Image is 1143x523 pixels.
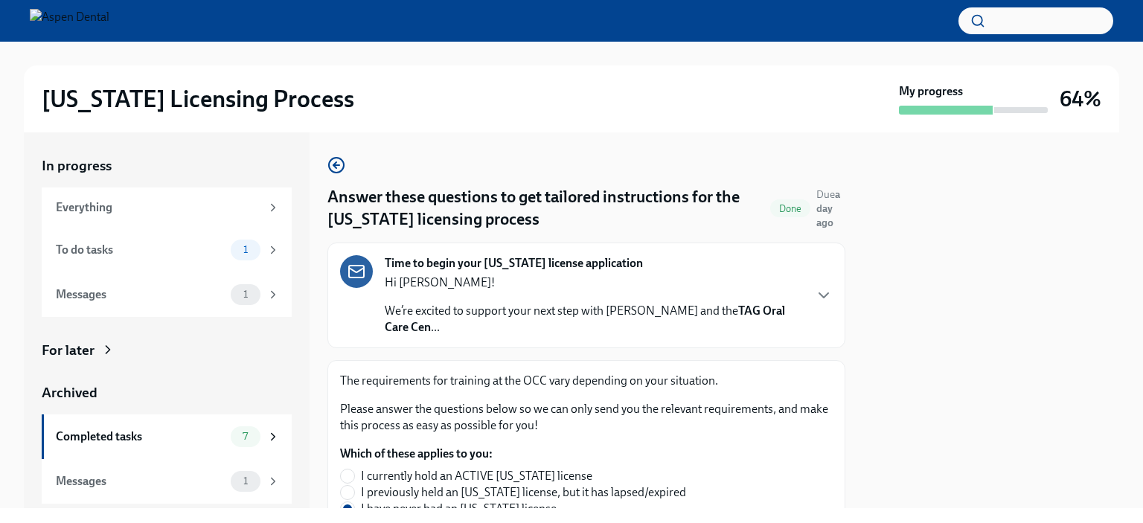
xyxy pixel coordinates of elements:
div: To do tasks [56,242,225,258]
a: In progress [42,156,292,176]
p: We’re excited to support your next step with [PERSON_NAME] and the ... [385,303,803,336]
p: Hi [PERSON_NAME]! [385,275,803,291]
a: Messages1 [42,459,292,504]
span: I have never had an [US_STATE] license [361,501,557,517]
span: I currently hold an ACTIVE [US_STATE] license [361,468,592,484]
img: Aspen Dental [30,9,109,33]
div: Messages [56,286,225,303]
strong: My progress [899,83,963,100]
div: For later [42,341,95,360]
span: 1 [234,475,257,487]
a: For later [42,341,292,360]
strong: Time to begin your [US_STATE] license application [385,255,643,272]
h3: 64% [1060,86,1101,112]
h2: [US_STATE] Licensing Process [42,84,354,114]
a: Archived [42,383,292,402]
span: I previously held an [US_STATE] license, but it has lapsed/expired [361,484,686,501]
a: To do tasks1 [42,228,292,272]
span: 7 [234,431,257,442]
span: Due [816,188,840,229]
label: Which of these applies to you: [340,446,698,462]
span: Done [770,203,811,214]
div: Completed tasks [56,429,225,445]
span: 1 [234,244,257,255]
span: August 13th, 2025 13:00 [816,187,845,230]
p: The requirements for training at the OCC vary depending on your situation. [340,373,833,389]
h4: Answer these questions to get tailored instructions for the [US_STATE] licensing process [327,186,764,231]
strong: a day ago [816,188,840,229]
div: Everything [56,199,260,216]
span: 1 [234,289,257,300]
p: Please answer the questions below so we can only send you the relevant requirements, and make thi... [340,401,833,434]
a: Everything [42,187,292,228]
a: Completed tasks7 [42,414,292,459]
a: Messages1 [42,272,292,317]
div: Messages [56,473,225,490]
